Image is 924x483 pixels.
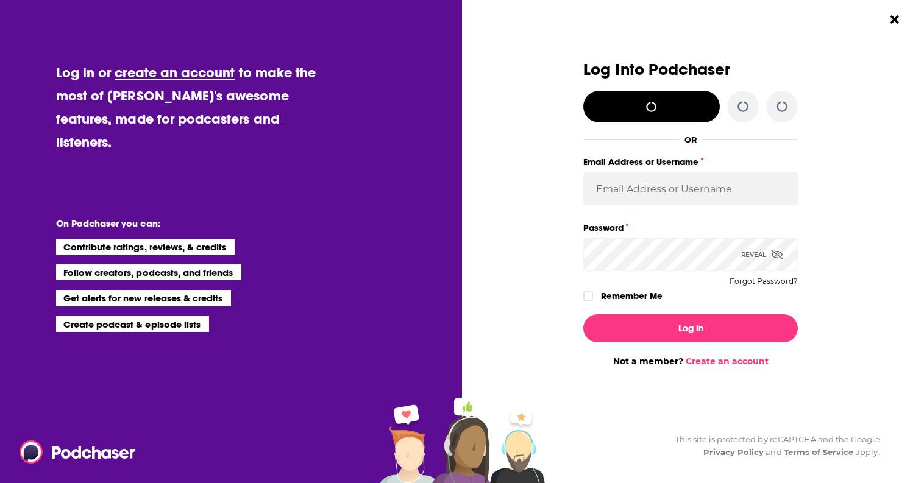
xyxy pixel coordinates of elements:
[686,356,769,367] a: Create an account
[784,447,854,457] a: Terms of Service
[20,440,127,464] a: Podchaser - Follow, Share and Rate Podcasts
[56,239,235,255] li: Contribute ratings, reviews, & credits
[56,264,242,280] li: Follow creators, podcasts, and friends
[883,8,906,31] button: Close Button
[583,154,798,170] label: Email Address or Username
[583,61,798,79] h3: Log Into Podchaser
[730,277,798,286] button: Forgot Password?
[56,316,209,332] li: Create podcast & episode lists
[703,447,764,457] a: Privacy Policy
[684,135,697,144] div: OR
[583,356,798,367] div: Not a member?
[56,290,231,306] li: Get alerts for new releases & credits
[583,172,798,205] input: Email Address or Username
[56,217,300,229] li: On Podchaser you can:
[741,238,783,271] div: Reveal
[601,288,663,304] label: Remember Me
[115,64,235,81] a: create an account
[666,433,880,459] div: This site is protected by reCAPTCHA and the Google and apply.
[20,440,137,464] img: Podchaser - Follow, Share and Rate Podcasts
[583,220,798,236] label: Password
[583,314,798,342] button: Log In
